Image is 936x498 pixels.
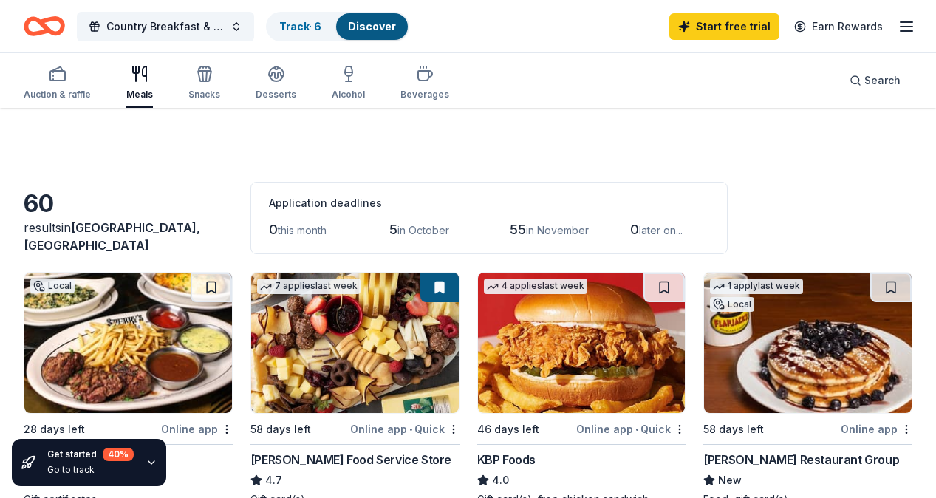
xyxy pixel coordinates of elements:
[669,13,779,40] a: Start free trial
[24,220,200,253] span: in
[703,451,899,468] div: [PERSON_NAME] Restaurant Group
[77,12,254,41] button: Country Breakfast & Silent Auction
[257,279,361,294] div: 7 applies last week
[188,89,220,100] div: Snacks
[397,224,449,236] span: in October
[389,222,397,237] span: 5
[526,224,589,236] span: in November
[785,13,892,40] a: Earn Rewards
[400,89,449,100] div: Beverages
[24,220,200,253] span: [GEOGRAPHIC_DATA], [GEOGRAPHIC_DATA]
[256,89,296,100] div: Desserts
[24,189,233,219] div: 60
[106,18,225,35] span: Country Breakfast & Silent Auction
[492,471,509,489] span: 4.0
[126,89,153,100] div: Meals
[47,464,134,476] div: Go to track
[30,279,75,293] div: Local
[47,448,134,461] div: Get started
[24,59,91,108] button: Auction & raffle
[639,224,683,236] span: later on...
[332,59,365,108] button: Alcohol
[704,273,912,413] img: Image for Collier Restaurant Group
[400,59,449,108] button: Beverages
[576,420,686,438] div: Online app Quick
[161,420,233,438] div: Online app
[348,20,396,33] a: Discover
[332,89,365,100] div: Alcohol
[718,471,742,489] span: New
[266,12,409,41] button: Track· 6Discover
[24,9,65,44] a: Home
[710,279,803,294] div: 1 apply last week
[838,66,912,95] button: Search
[24,273,232,413] img: Image for Sperry's Restaurant
[269,194,709,212] div: Application deadlines
[630,222,639,237] span: 0
[864,72,901,89] span: Search
[484,279,587,294] div: 4 applies last week
[409,423,412,435] span: •
[188,59,220,108] button: Snacks
[635,423,638,435] span: •
[265,471,282,489] span: 4.7
[269,222,278,237] span: 0
[103,448,134,461] div: 40 %
[250,420,311,438] div: 58 days left
[278,224,327,236] span: this month
[710,297,754,312] div: Local
[24,219,233,254] div: results
[251,273,459,413] img: Image for Gordon Food Service Store
[477,451,536,468] div: KBP Foods
[250,451,451,468] div: [PERSON_NAME] Food Service Store
[24,420,85,438] div: 28 days left
[477,420,539,438] div: 46 days left
[510,222,526,237] span: 55
[256,59,296,108] button: Desserts
[24,89,91,100] div: Auction & raffle
[279,20,321,33] a: Track· 6
[350,420,460,438] div: Online app Quick
[478,273,686,413] img: Image for KBP Foods
[841,420,912,438] div: Online app
[126,59,153,108] button: Meals
[703,420,764,438] div: 58 days left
